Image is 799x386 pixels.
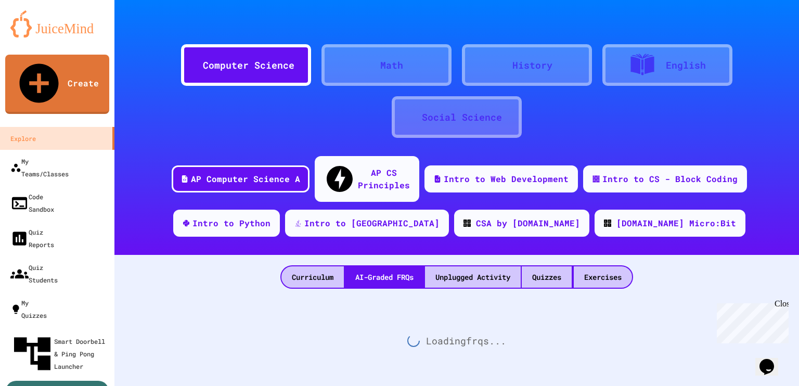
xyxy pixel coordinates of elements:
img: CODE_logo_RGB.png [604,220,611,227]
div: History [512,58,552,72]
div: Math [380,58,403,72]
div: Smart Doorbell & Ping Pong Launcher [10,332,110,376]
img: CODE_logo_RGB.png [463,220,471,227]
div: Computer Science [203,58,294,72]
div: AP CS Principles [358,166,410,191]
iframe: chat widget [713,299,789,343]
div: CSA by [DOMAIN_NAME] [476,217,580,229]
div: AP Computer Science A [191,173,300,185]
div: My Quizzes [10,297,47,321]
div: AI-Graded FRQs [345,266,424,288]
div: My Teams/Classes [10,155,69,180]
div: [DOMAIN_NAME] Micro:Bit [616,217,736,229]
div: Curriculum [281,266,344,288]
div: Intro to Web Development [444,173,569,185]
div: Explore [10,132,36,145]
a: Create [5,55,109,114]
img: logo-orange.svg [10,10,104,37]
div: Quizzes [522,266,572,288]
div: Quiz Reports [10,226,54,251]
div: Quiz Students [10,261,58,286]
div: Intro to [GEOGRAPHIC_DATA] [304,217,440,229]
div: Exercises [574,266,632,288]
div: Social Science [422,110,502,124]
div: English [666,58,706,72]
div: Code Sandbox [10,190,54,215]
div: Intro to CS - Block Coding [602,173,738,185]
div: Unplugged Activity [425,266,521,288]
div: Intro to Python [192,217,270,229]
div: Chat with us now!Close [4,4,72,66]
iframe: chat widget [755,344,789,376]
